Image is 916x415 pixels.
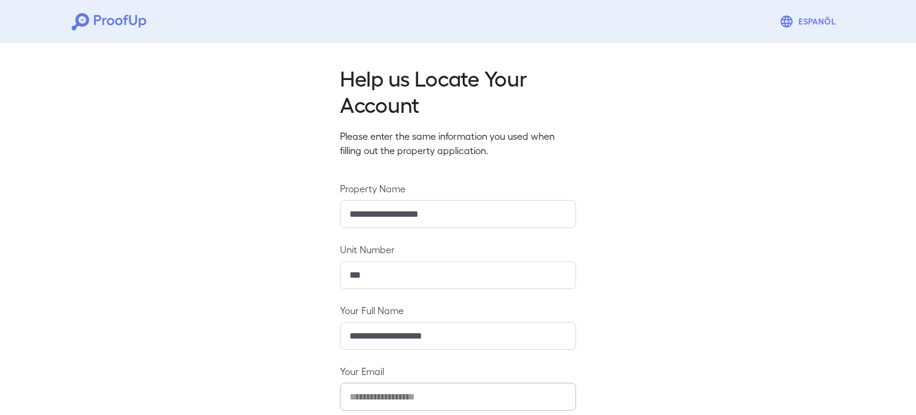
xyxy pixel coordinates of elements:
[340,64,576,117] h2: Help us Locate Your Account
[775,10,844,33] button: Espanõl
[340,242,576,256] label: Unit Number
[340,364,576,378] label: Your Email
[340,303,576,317] label: Your Full Name
[340,182,576,195] label: Property Name
[340,129,576,158] p: Please enter the same information you used when filling out the property application.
